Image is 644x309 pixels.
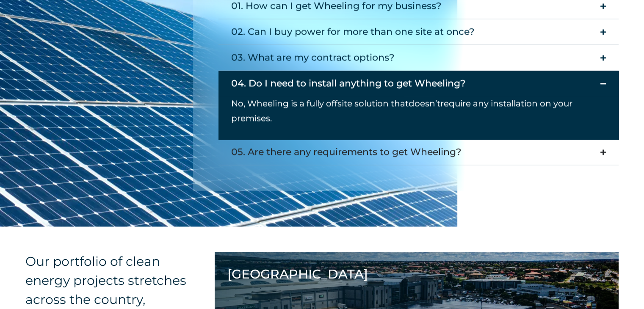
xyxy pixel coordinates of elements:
[218,45,619,71] summary: 03. What are my contract options?
[218,71,619,96] summary: 04. Do I need to install anything to get Wheeling?
[218,19,619,45] summary: 02. Can I buy power for more than one site at once?
[409,98,440,108] span: doesn’t
[231,49,395,66] div: 03. What are my contract options?
[231,75,466,92] div: 04. Do I need to install anything to get Wheeling?
[231,143,462,160] div: 05. Are there any requirements to get Wheeling?
[218,139,619,165] summary: 05. Are there any requirements to get Wheeling?
[231,23,475,40] div: 02. Can I buy power for more than one site at once?
[231,98,409,108] span: No, Wheeling is a fully offsite solution that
